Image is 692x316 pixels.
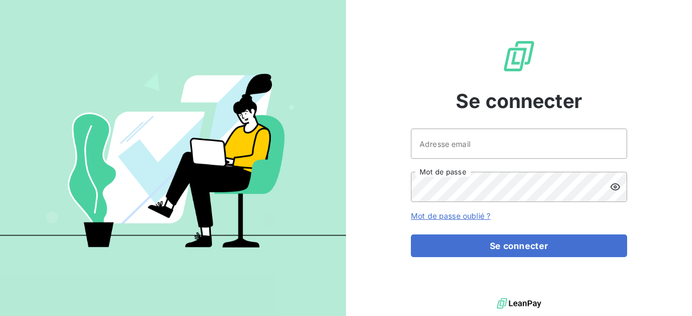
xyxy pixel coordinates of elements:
input: placeholder [411,129,627,159]
span: Se connecter [456,86,582,116]
button: Se connecter [411,234,627,257]
img: Logo LeanPay [502,39,536,73]
img: logo [497,295,541,312]
a: Mot de passe oublié ? [411,211,490,220]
